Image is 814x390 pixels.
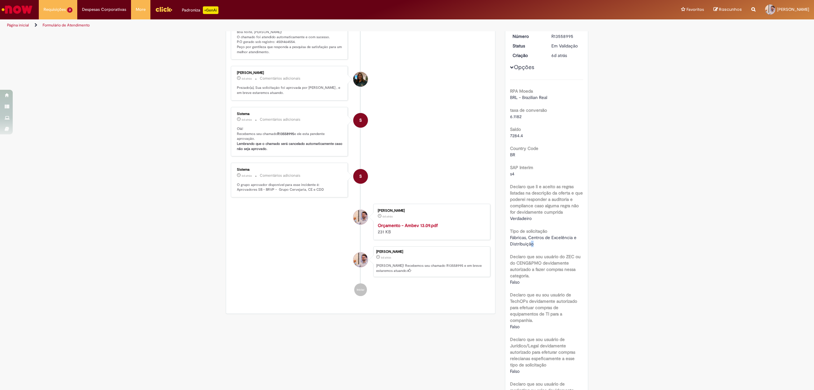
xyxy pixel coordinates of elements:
[237,71,343,75] div: [PERSON_NAME]
[508,43,547,49] dt: Status
[510,292,577,323] b: Declaro que eu sou usuário de TechOPs devidamente autorizado para efetuar compras de equipamentos...
[43,23,90,28] a: Formulário de Atendimento
[777,7,809,12] span: [PERSON_NAME]
[44,6,66,13] span: Requisições
[510,324,520,330] span: Falso
[237,85,343,95] p: Prezado(a), Sua solicitação foi aprovada por [PERSON_NAME] , e em breve estaremos atuando.
[242,118,252,122] span: 6d atrás
[510,152,515,158] span: BR
[510,228,547,234] b: Tipo de solicitação
[353,72,368,87] div: Ana Carla Da Silva Lima Barboza
[242,77,252,81] time: 23/09/2025 20:35:55
[155,4,172,14] img: click_logo_yellow_360x200.png
[359,113,362,128] span: S
[242,174,252,178] time: 23/09/2025 13:18:33
[242,118,252,122] time: 23/09/2025 13:18:36
[510,279,520,285] span: Falso
[510,114,521,119] span: 6.1182
[231,246,490,277] li: Murillo Perini Lopes Dos Santos
[237,141,343,151] b: Lembrando que o chamado será cancelado automaticamente caso não seja aprovado.
[237,112,343,116] div: Sistema
[510,133,523,138] span: 7284.4
[67,7,72,13] span: 3
[277,131,294,136] b: R13558995
[381,256,391,259] time: 23/09/2025 13:18:25
[510,254,581,279] b: Declaro que sou usuário do ZEC ou do CENG&PMO devidamente autorizado a fazer compras nessa catego...
[510,235,578,247] span: Fábricas, Centros de Excelência e Distribuição
[353,252,368,267] div: Murillo Perini Lopes Dos Santos
[510,368,520,374] span: Falso
[378,223,438,228] a: Orçamento - Ambev 13.09.pdf
[508,33,547,39] dt: Número
[378,209,484,213] div: [PERSON_NAME]
[353,210,368,224] div: Murillo Perini Lopes Dos Santos
[381,256,391,259] span: 6d atrás
[510,216,532,221] span: Verdadeiro
[260,173,300,178] small: Comentários adicionais
[242,77,252,81] span: 6d atrás
[551,43,581,49] div: Em Validação
[136,6,146,13] span: More
[260,117,300,122] small: Comentários adicionais
[508,52,547,59] dt: Criação
[719,6,742,12] span: Rascunhos
[260,76,300,81] small: Comentários adicionais
[7,23,29,28] a: Página inicial
[203,6,218,14] p: +GenAi
[1,3,33,16] img: ServiceNow
[237,168,343,172] div: Sistema
[510,126,521,132] b: Saldo
[237,30,343,55] p: Boa noite, [PERSON_NAME]! O chamado foi atendido automaticamente e com sucesso. P.O gerado sob re...
[182,6,218,14] div: Padroniza
[510,184,583,215] b: Declaro que li e aceito as regras listadas na descrição da oferta e que poderei responder a audit...
[237,126,343,152] p: Olá! Recebemos seu chamado e ele esta pendente aprovação.
[376,250,487,254] div: [PERSON_NAME]
[551,53,567,58] time: 23/09/2025 13:18:25
[686,6,704,13] span: Favoritos
[510,88,533,94] b: RPA Moeda
[353,169,368,184] div: System
[510,337,575,368] b: Declaro que sou usuário de Jurídico/Legal devidamente autorizado para efeturar compras relecianas...
[510,165,533,170] b: SAP Interim
[510,95,547,100] span: BRL - Brazilian Real
[378,222,484,235] div: 231 KB
[82,6,126,13] span: Despesas Corporativas
[5,19,538,31] ul: Trilhas de página
[383,215,393,218] span: 6d atrás
[237,182,343,192] p: O grupo aprovador disponível para esse incidente é: Aprovadores SB - BRVP - Grupo Cervejaria, CE ...
[510,145,538,151] b: Country Code
[242,174,252,178] span: 6d atrás
[359,169,362,184] span: S
[714,7,742,13] a: Rascunhos
[551,33,581,39] div: R13558995
[551,52,581,59] div: 23/09/2025 13:18:25
[353,113,368,128] div: System
[510,107,547,113] b: taxa de conversão
[376,263,487,273] p: [PERSON_NAME]! Recebemos seu chamado R13558995 e em breve estaremos atuando.
[551,53,567,58] span: 6d atrás
[231,4,490,302] ul: Histórico de tíquete
[510,171,514,177] span: s4
[383,215,393,218] time: 23/09/2025 13:18:05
